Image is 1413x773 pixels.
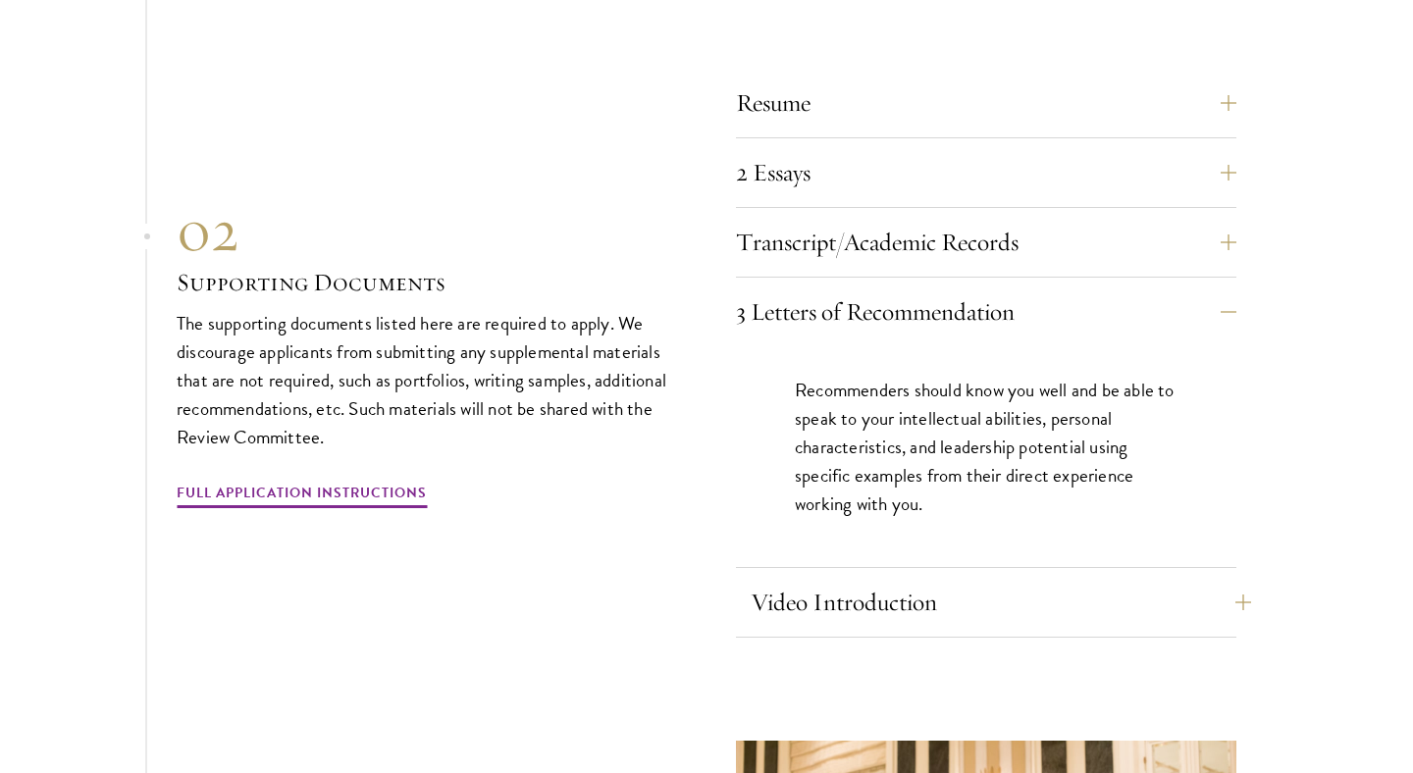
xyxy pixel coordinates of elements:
[736,149,1236,196] button: 2 Essays
[177,266,677,299] h3: Supporting Documents
[736,79,1236,127] button: Resume
[177,195,677,266] div: 02
[177,309,677,451] p: The supporting documents listed here are required to apply. We discourage applicants from submitt...
[177,481,427,511] a: Full Application Instructions
[795,376,1177,518] p: Recommenders should know you well and be able to speak to your intellectual abilities, personal c...
[751,579,1251,626] button: Video Introduction
[736,288,1236,335] button: 3 Letters of Recommendation
[736,219,1236,266] button: Transcript/Academic Records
